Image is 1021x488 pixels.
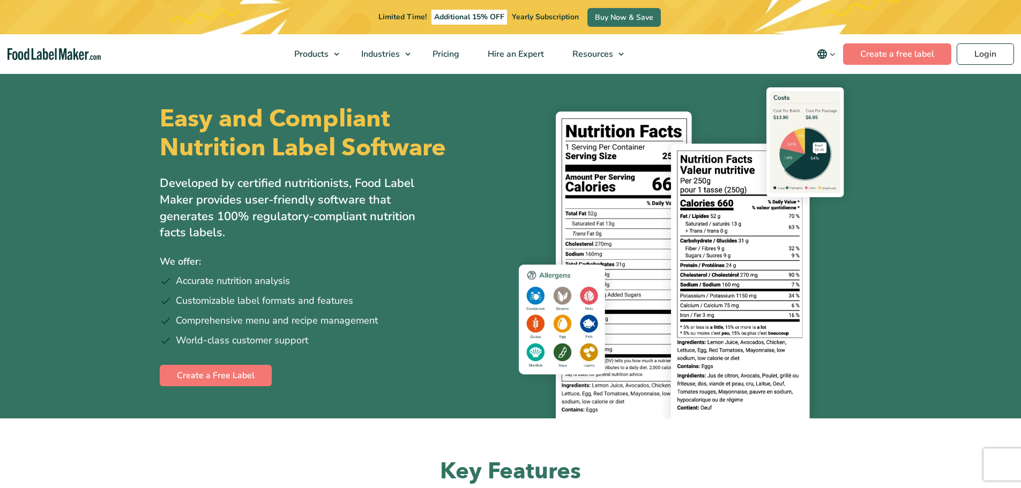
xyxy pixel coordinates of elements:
[280,34,345,74] a: Products
[160,175,438,241] p: Developed by certified nutritionists, Food Label Maker provides user-friendly software that gener...
[957,43,1014,65] a: Login
[419,34,471,74] a: Pricing
[378,12,427,22] span: Limited Time!
[160,457,862,486] h2: Key Features
[176,313,378,328] span: Comprehensive menu and recipe management
[358,48,401,60] span: Industries
[474,34,556,74] a: Hire an Expert
[176,333,308,348] span: World-class customer support
[485,48,545,60] span: Hire an Expert
[512,12,579,22] span: Yearly Subscription
[569,48,614,60] span: Resources
[347,34,416,74] a: Industries
[176,294,353,308] span: Customizable label formats and features
[431,10,507,25] span: Additional 15% OFF
[176,274,290,288] span: Accurate nutrition analysis
[558,34,629,74] a: Resources
[160,254,503,269] p: We offer:
[291,48,330,60] span: Products
[160,104,502,162] h1: Easy and Compliant Nutrition Label Software
[429,48,460,60] span: Pricing
[160,365,272,386] a: Create a Free Label
[587,8,661,27] a: Buy Now & Save
[843,43,951,65] a: Create a free label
